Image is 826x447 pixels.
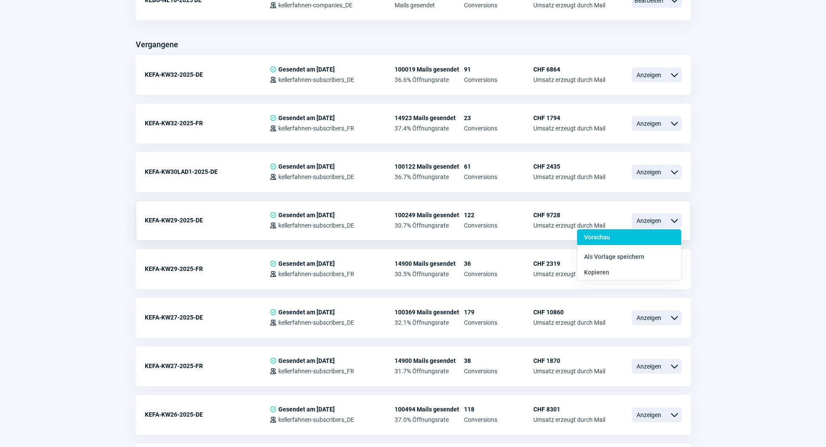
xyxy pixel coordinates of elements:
span: 23 [464,114,533,121]
span: Conversions [464,173,533,180]
span: CHF 8301 [533,406,605,413]
span: Gesendet am [DATE] [278,114,335,121]
span: kellerfahnen-subscribers_FR [278,271,354,277]
span: Vorschau [584,234,610,241]
div: KEFA-KW32-2025-FR [145,114,270,132]
span: 179 [464,309,533,316]
span: Anzeigen [632,68,666,82]
span: Anzeigen [632,213,666,228]
span: CHF 10860 [533,309,605,316]
span: Gesendet am [DATE] [278,309,335,316]
span: 100122 Mails gesendet [395,163,464,170]
span: Conversions [464,271,533,277]
span: Mails gesendet [395,2,464,9]
span: 122 [464,212,533,219]
span: kellerfahnen-subscribers_DE [278,416,354,423]
span: Conversions [464,368,533,375]
h3: Vergangene [136,38,178,52]
span: Anzeigen [632,165,666,179]
span: 38 [464,357,533,364]
span: Umsatz erzeugt durch Mail [533,416,605,423]
span: CHF 2435 [533,163,605,170]
span: Umsatz erzeugt durch Mail [533,125,605,132]
span: Umsatz erzeugt durch Mail [533,271,605,277]
div: KEFA-KW29-2025-DE [145,212,270,229]
span: Umsatz erzeugt durch Mail [533,76,605,83]
span: 100369 Mails gesendet [395,309,464,316]
span: 36.6% Öffnungsrate [395,76,464,83]
span: 100494 Mails gesendet [395,406,464,413]
div: KEFA-KW29-2025-FR [145,260,270,277]
span: kellerfahnen-companies_DE [278,2,353,9]
span: Conversions [464,222,533,229]
span: 30.7% Öffnungsrate [395,222,464,229]
span: Gesendet am [DATE] [278,406,335,413]
span: CHF 2319 [533,260,605,267]
span: kellerfahnen-subscribers_DE [278,222,354,229]
span: kellerfahnen-subscribers_DE [278,319,354,326]
span: Conversions [464,2,533,9]
span: Kopieren [584,269,609,276]
span: Anzeigen [632,310,666,325]
span: 36.7% Öffnungsrate [395,173,464,180]
span: Umsatz erzeugt durch Mail [533,319,605,326]
span: kellerfahnen-subscribers_FR [278,368,354,375]
span: Umsatz erzeugt durch Mail [533,222,605,229]
div: KEFA-KW32-2025-DE [145,66,270,83]
span: Als Vorlage speichern [584,253,644,260]
span: kellerfahnen-subscribers_DE [278,76,354,83]
span: Umsatz erzeugt durch Mail [533,173,605,180]
span: CHF 1794 [533,114,605,121]
span: Conversions [464,76,533,83]
span: 37.0% Öffnungsrate [395,416,464,423]
span: Conversions [464,319,533,326]
span: 91 [464,66,533,73]
span: 30.5% Öffnungsrate [395,271,464,277]
span: Gesendet am [DATE] [278,260,335,267]
span: 118 [464,406,533,413]
span: Anzeigen [632,359,666,374]
span: 37.4% Öffnungsrate [395,125,464,132]
span: Umsatz erzeugt durch Mail [533,368,605,375]
span: 14923 Mails gesendet [395,114,464,121]
span: Gesendet am [DATE] [278,163,335,170]
span: Conversions [464,125,533,132]
span: 14900 Mails gesendet [395,357,464,364]
div: KEFA-KW27-2025-FR [145,357,270,375]
span: 100019 Mails gesendet [395,66,464,73]
span: Gesendet am [DATE] [278,66,335,73]
span: Gesendet am [DATE] [278,212,335,219]
span: CHF 1870 [533,357,605,364]
span: 14900 Mails gesendet [395,260,464,267]
span: Anzeigen [632,116,666,131]
span: 32.1% Öffnungsrate [395,319,464,326]
span: kellerfahnen-subscribers_DE [278,173,354,180]
span: 100249 Mails gesendet [395,212,464,219]
span: Gesendet am [DATE] [278,357,335,364]
div: KEFA-KW30LAD1-2025-DE [145,163,270,180]
span: 61 [464,163,533,170]
div: KEFA-KW27-2025-DE [145,309,270,326]
span: Umsatz erzeugt durch Mail [533,2,605,9]
div: KEFA-KW26-2025-DE [145,406,270,423]
span: CHF 9728 [533,212,605,219]
span: 31.7% Öffnungsrate [395,368,464,375]
span: kellerfahnen-subscribers_FR [278,125,354,132]
span: Anzeigen [632,408,666,422]
span: 36 [464,260,533,267]
span: CHF 6864 [533,66,605,73]
span: Conversions [464,416,533,423]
